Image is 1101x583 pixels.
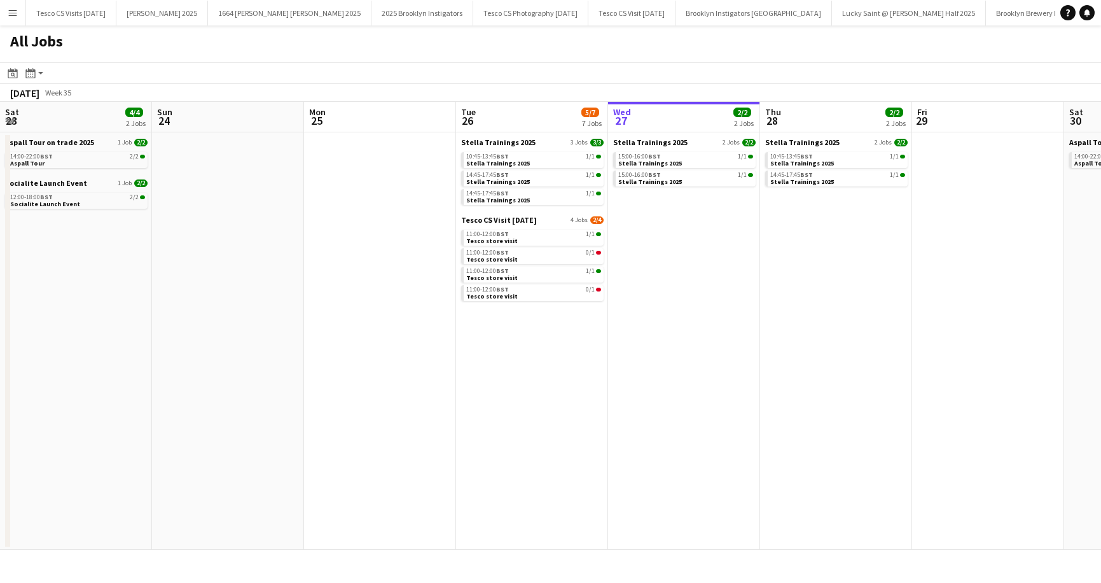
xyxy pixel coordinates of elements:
span: 1/1 [900,173,905,177]
span: 14:45-17:45 [466,172,509,178]
span: 1/1 [586,268,595,274]
span: 12:00-18:00 [10,194,53,200]
a: 12:00-18:00BST2/2Socialite Launch Event [10,193,145,207]
span: Wed [613,106,631,118]
span: 10:45-13:45 [770,153,813,160]
span: Week 35 [42,88,74,97]
button: Lucky Saint @ [PERSON_NAME] Half 2025 [832,1,986,25]
span: 2/2 [134,179,148,187]
span: 0/1 [586,286,595,293]
span: 1/1 [748,173,753,177]
span: 11:00-12:00 [466,249,509,256]
a: Stella Trainings 20252 Jobs2/2 [613,137,756,147]
div: [DATE] [10,87,39,99]
span: 1/1 [596,232,601,236]
span: Stella Trainings 2025 [765,137,840,147]
span: Tesco store visit [466,274,518,282]
span: Sat [5,106,19,118]
a: 11:00-12:00BST1/1Tesco store visit [466,230,601,244]
span: Stella Trainings 2025 [466,178,530,186]
span: 5/7 [581,108,599,117]
span: BST [496,248,509,256]
span: 1/1 [890,172,899,178]
button: Tesco CS Visits [DATE] [26,1,116,25]
span: 4/4 [125,108,143,117]
button: 2025 Brooklyn Instigators [371,1,473,25]
span: 2 Jobs [875,139,892,146]
span: Tue [461,106,476,118]
span: Aspall Tour [10,159,45,167]
span: 29 [915,113,927,128]
span: Mon [309,106,326,118]
span: 3 Jobs [571,139,588,146]
span: Sun [157,106,172,118]
span: 14:00-22:00 [10,153,53,160]
span: BST [496,285,509,293]
a: 10:45-13:45BST1/1Stella Trainings 2025 [770,152,905,167]
span: 14:45-17:45 [770,172,813,178]
button: [PERSON_NAME] 2025 [116,1,208,25]
a: 14:45-17:45BST1/1Stella Trainings 2025 [466,171,601,185]
span: 1/1 [596,192,601,195]
a: 14:45-17:45BST1/1Stella Trainings 2025 [770,171,905,185]
span: BST [496,267,509,275]
a: 15:00-16:00BST1/1Stella Trainings 2025 [618,171,753,185]
button: Brooklyn Instigators [GEOGRAPHIC_DATA] [675,1,832,25]
span: Tesco store visit [466,292,518,300]
span: 2/2 [140,155,145,158]
div: 7 Jobs [582,118,602,128]
span: 11:00-12:00 [466,286,509,293]
span: Tesco store visit [466,237,518,245]
a: 11:00-12:00BST0/1Tesco store visit [466,285,601,300]
div: Stella Trainings 20252 Jobs2/215:00-16:00BST1/1Stella Trainings 202515:00-16:00BST1/1Stella Train... [613,137,756,189]
a: 14:00-22:00BST2/2Aspall Tour [10,152,145,167]
span: 10:45-13:45 [466,153,509,160]
span: 27 [611,113,631,128]
span: 15:00-16:00 [618,153,661,160]
span: 11:00-12:00 [466,231,509,237]
span: 1/1 [900,155,905,158]
span: 2/2 [742,139,756,146]
span: 24 [155,113,172,128]
span: Stella Trainings 2025 [613,137,688,147]
span: 1/1 [596,269,601,273]
span: Socialite Launch Event [5,178,87,188]
span: Stella Trainings 2025 [466,196,530,204]
span: 28 [763,113,781,128]
span: 15:00-16:00 [618,172,661,178]
div: Stella Trainings 20252 Jobs2/210:45-13:45BST1/1Stella Trainings 202514:45-17:45BST1/1Stella Train... [765,137,908,189]
div: 2 Jobs [126,118,146,128]
span: 1/1 [586,172,595,178]
span: Stella Trainings 2025 [770,178,834,186]
span: 23 [3,113,19,128]
span: Stella Trainings 2025 [618,159,682,167]
a: Tesco CS Visit [DATE]4 Jobs2/4 [461,215,604,225]
span: 14:45-17:45 [466,190,509,197]
span: Stella Trainings 2025 [618,178,682,186]
span: 2/2 [130,153,139,160]
span: Tesco CS Visit August 2025 [461,215,537,225]
a: Stella Trainings 20252 Jobs2/2 [765,137,908,147]
span: 2 Jobs [723,139,740,146]
a: 14:45-17:45BST1/1Stella Trainings 2025 [466,189,601,204]
span: 11:00-12:00 [466,268,509,274]
span: 1/1 [748,155,753,158]
button: Tesco CS Photography [DATE] [473,1,588,25]
div: Stella Trainings 20253 Jobs3/310:45-13:45BST1/1Stella Trainings 202514:45-17:45BST1/1Stella Train... [461,137,604,215]
span: 2/2 [733,108,751,117]
span: 0/1 [586,249,595,256]
span: BST [40,152,53,160]
span: 1 Job [118,179,132,187]
button: 1664 [PERSON_NAME] [PERSON_NAME] 2025 [208,1,371,25]
span: Fri [917,106,927,118]
span: 2/2 [134,139,148,146]
span: 1/1 [890,153,899,160]
a: 15:00-16:00BST1/1Stella Trainings 2025 [618,152,753,167]
span: BST [648,171,661,179]
span: BST [648,152,661,160]
span: 1/1 [596,155,601,158]
span: 1/1 [738,172,747,178]
span: 2/2 [894,139,908,146]
a: Aspall Tour on trade 20251 Job2/2 [5,137,148,147]
span: 1/1 [586,190,595,197]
